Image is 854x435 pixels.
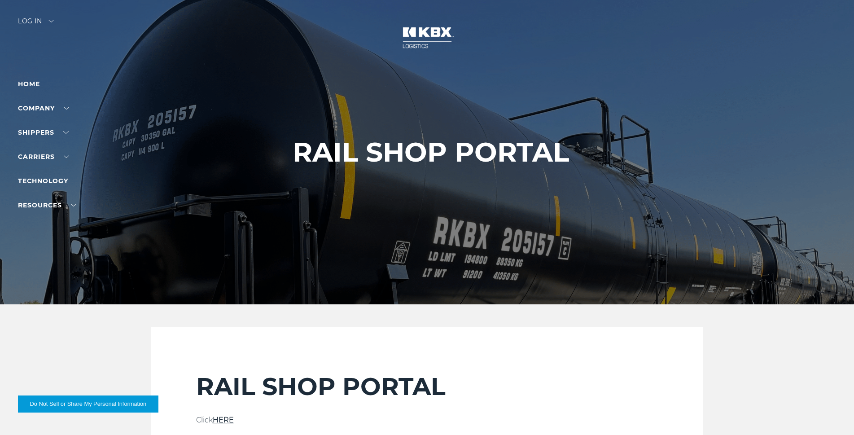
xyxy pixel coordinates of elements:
img: kbx logo [394,18,461,57]
p: Click [196,415,658,426]
a: Home [18,80,40,88]
h2: RAIL SHOP PORTAL [196,372,658,401]
img: arrow [48,20,54,22]
a: Company [18,104,69,112]
a: Carriers [18,153,69,161]
a: SHIPPERS [18,128,69,136]
a: HERE [213,416,234,424]
div: Log in [18,18,54,31]
h1: RAIL SHOP PORTAL [293,137,569,167]
a: RESOURCES [18,201,76,209]
button: Do Not Sell or Share My Personal Information [18,395,158,413]
a: Technology [18,177,68,185]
